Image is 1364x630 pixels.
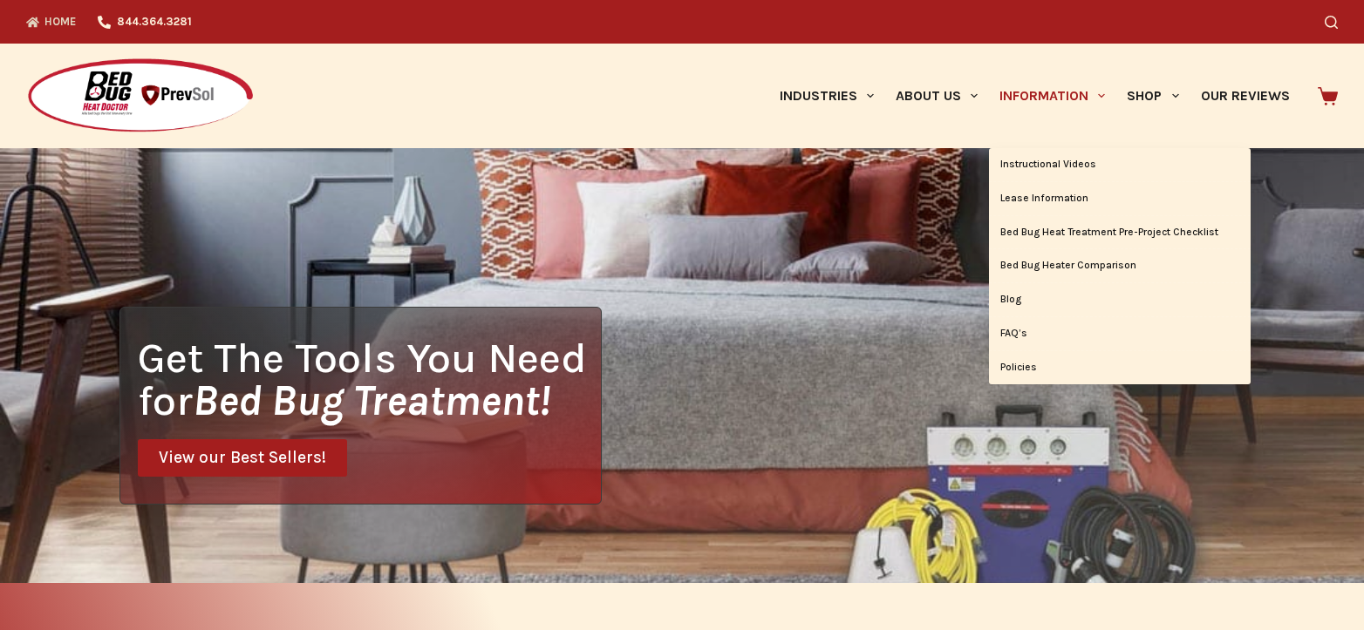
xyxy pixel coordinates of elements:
[138,336,601,422] h1: Get The Tools You Need for
[1190,44,1300,148] a: Our Reviews
[159,450,326,466] span: View our Best Sellers!
[1116,44,1190,148] a: Shop
[989,351,1251,384] a: Policies
[193,376,550,425] i: Bed Bug Treatment!
[26,58,255,135] img: Prevsol/Bed Bug Heat Doctor
[989,148,1251,181] a: Instructional Videos
[989,283,1251,316] a: Blog
[138,439,347,477] a: View our Best Sellers!
[768,44,1300,148] nav: Primary
[884,44,988,148] a: About Us
[989,44,1116,148] a: Information
[989,182,1251,215] a: Lease Information
[14,7,66,59] button: Open LiveChat chat widget
[989,216,1251,249] a: Bed Bug Heat Treatment Pre-Project Checklist
[989,317,1251,350] a: FAQ’s
[768,44,884,148] a: Industries
[1325,16,1338,29] button: Search
[989,249,1251,282] a: Bed Bug Heater Comparison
